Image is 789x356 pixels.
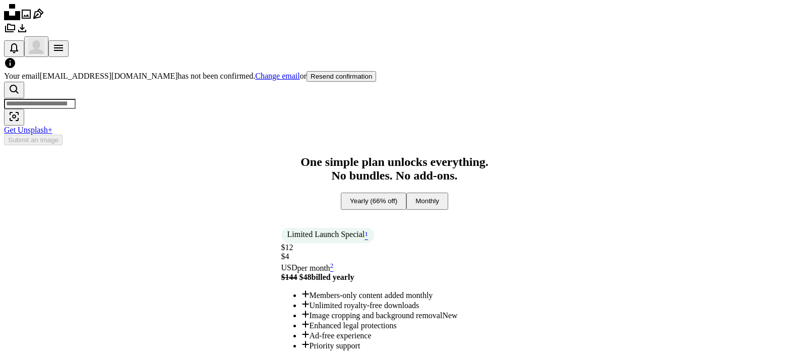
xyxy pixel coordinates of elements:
[40,72,178,80] span: [EMAIL_ADDRESS][DOMAIN_NAME]
[365,230,368,238] sup: 1
[301,300,508,310] li: Unlimited royalty-free downloads
[28,38,44,54] img: Avatar of user Sade Tal
[330,261,334,269] sup: 2
[20,13,32,22] a: Photos
[301,330,508,340] li: Ad-free experience
[4,109,24,126] button: Visual search
[362,230,370,241] a: 1
[328,264,336,272] a: 2
[442,311,457,320] span: New
[24,36,48,57] button: Profile
[301,310,508,320] li: Image cropping and background removal
[281,228,374,243] div: Limited Launch Special
[4,13,20,22] a: Home — Unsplash
[281,243,293,252] span: $12
[4,82,24,98] button: Search Unsplash
[281,243,508,261] div: $4
[281,273,297,281] span: $144
[4,82,785,126] form: Find visuals sitewide
[32,13,44,22] a: Illustrations
[406,193,448,210] button: Monthly
[4,155,785,183] h2: One simple plan unlocks everything. No bundles. No add-ons.
[301,290,508,300] li: Members-only content added monthly
[4,40,24,57] button: Notifications
[307,71,376,82] button: Resend confirmation
[281,273,508,282] div: $48 billed yearly
[4,126,52,134] a: Get Unsplash+
[4,71,785,82] div: Your email has not been confirmed.
[301,320,508,330] li: Enhanced legal protections
[341,193,406,210] button: Yearly (66% off)
[255,72,376,80] span: or
[301,340,508,350] li: Priority support
[297,264,334,272] span: per month
[48,40,69,57] button: Menu
[4,135,63,145] button: Submit an image
[255,72,299,80] a: Change email
[16,27,28,36] a: Download History
[281,264,297,272] span: USD
[4,27,16,36] a: Collections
